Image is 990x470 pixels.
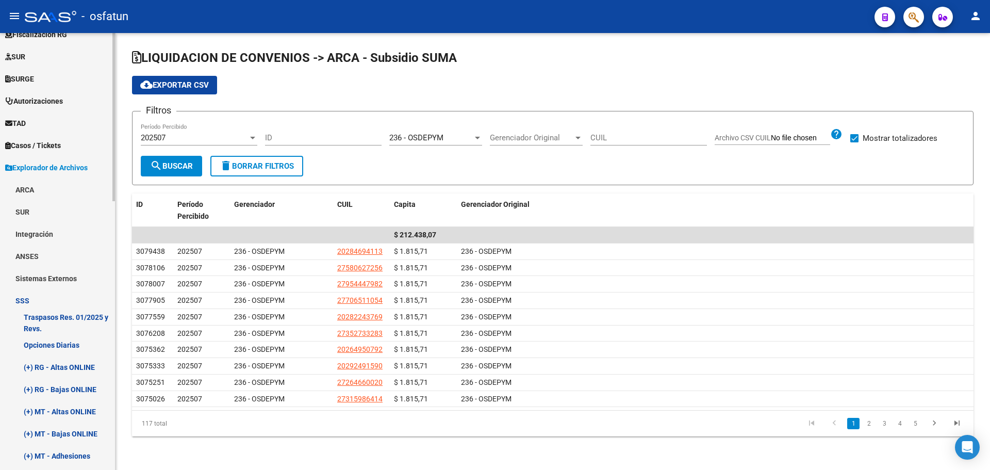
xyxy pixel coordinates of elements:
span: 27580627256 [337,264,383,272]
span: 27706511054 [337,296,383,304]
a: go to first page [802,418,821,429]
span: 3075333 [136,362,165,370]
span: 202507 [177,247,202,255]
input: Archivo CSV CUIL [771,134,830,143]
span: Gerenciador Original [461,200,530,208]
span: 202507 [141,133,166,142]
a: 2 [863,418,875,429]
a: go to next page [925,418,944,429]
span: 236 - OSDEPYM [234,264,285,272]
span: Autorizaciones [5,95,63,107]
li: page 1 [846,415,861,432]
span: 3075362 [136,345,165,353]
span: LIQUIDACION DE CONVENIOS -> ARCA - Subsidio SUMA [132,51,457,65]
span: Explorador de Archivos [5,162,88,173]
span: 27954447982 [337,280,383,288]
span: $ 1.815,71 [394,280,428,288]
span: $ 212.438,07 [394,231,436,239]
span: 27264660020 [337,378,383,386]
span: 202507 [177,345,202,353]
span: 236 - OSDEPYM [461,313,511,321]
li: page 4 [892,415,907,432]
span: 3078007 [136,280,165,288]
span: 3077559 [136,313,165,321]
span: 236 - OSDEPYM [234,395,285,403]
datatable-header-cell: Período Percibido [173,193,230,228]
span: 236 - OSDEPYM [461,378,511,386]
span: Gerenciador Original [490,133,573,142]
span: 236 - OSDEPYM [461,395,511,403]
span: $ 1.815,71 [394,395,428,403]
button: Buscar [141,156,202,176]
li: page 3 [877,415,892,432]
span: 20292491590 [337,362,383,370]
span: 236 - OSDEPYM [234,313,285,321]
span: 202507 [177,280,202,288]
span: 202507 [177,362,202,370]
span: Exportar CSV [140,80,209,90]
datatable-header-cell: Capita [390,193,457,228]
span: 236 - OSDEPYM [234,378,285,386]
li: page 5 [907,415,923,432]
span: 202507 [177,296,202,304]
mat-icon: person [969,10,982,22]
span: ID [136,200,143,208]
span: 236 - OSDEPYM [461,345,511,353]
span: 3077905 [136,296,165,304]
span: Gerenciador [234,200,275,208]
datatable-header-cell: Gerenciador [230,193,333,228]
a: go to last page [947,418,967,429]
span: 20264950792 [337,345,383,353]
span: 236 - OSDEPYM [461,264,511,272]
div: Open Intercom Messenger [955,435,980,460]
datatable-header-cell: ID [132,193,173,228]
span: 202507 [177,313,202,321]
span: Período Percibido [177,200,209,220]
span: 3075251 [136,378,165,386]
datatable-header-cell: CUIL [333,193,390,228]
span: 202507 [177,329,202,337]
span: 236 - OSDEPYM [389,133,443,142]
span: 202507 [177,264,202,272]
span: $ 1.815,71 [394,345,428,353]
span: 236 - OSDEPYM [234,280,285,288]
span: 3079438 [136,247,165,255]
span: 3075026 [136,395,165,403]
a: go to previous page [824,418,844,429]
span: $ 1.815,71 [394,378,428,386]
span: Buscar [150,161,193,171]
a: 3 [878,418,890,429]
span: 236 - OSDEPYM [234,247,285,255]
span: 20284694113 [337,247,383,255]
a: 5 [909,418,921,429]
span: 236 - OSDEPYM [461,280,511,288]
mat-icon: menu [8,10,21,22]
span: 202507 [177,395,202,403]
span: 236 - OSDEPYM [234,362,285,370]
span: 236 - OSDEPYM [461,329,511,337]
span: $ 1.815,71 [394,329,428,337]
span: CUIL [337,200,353,208]
a: 1 [847,418,860,429]
span: 27352733283 [337,329,383,337]
span: SUR [5,51,25,62]
mat-icon: delete [220,159,232,172]
button: Borrar Filtros [210,156,303,176]
span: Fiscalización RG [5,29,67,40]
datatable-header-cell: Gerenciador Original [457,193,973,228]
span: TAD [5,118,26,129]
span: 236 - OSDEPYM [234,345,285,353]
span: 27315986414 [337,395,383,403]
span: $ 1.815,71 [394,247,428,255]
span: Casos / Tickets [5,140,61,151]
span: - osfatun [81,5,128,28]
span: Archivo CSV CUIL [715,134,771,142]
button: Exportar CSV [132,76,217,94]
li: page 2 [861,415,877,432]
span: Mostrar totalizadores [863,132,937,144]
span: 236 - OSDEPYM [461,247,511,255]
span: 202507 [177,378,202,386]
span: SURGE [5,73,34,85]
a: 4 [894,418,906,429]
mat-icon: search [150,159,162,172]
